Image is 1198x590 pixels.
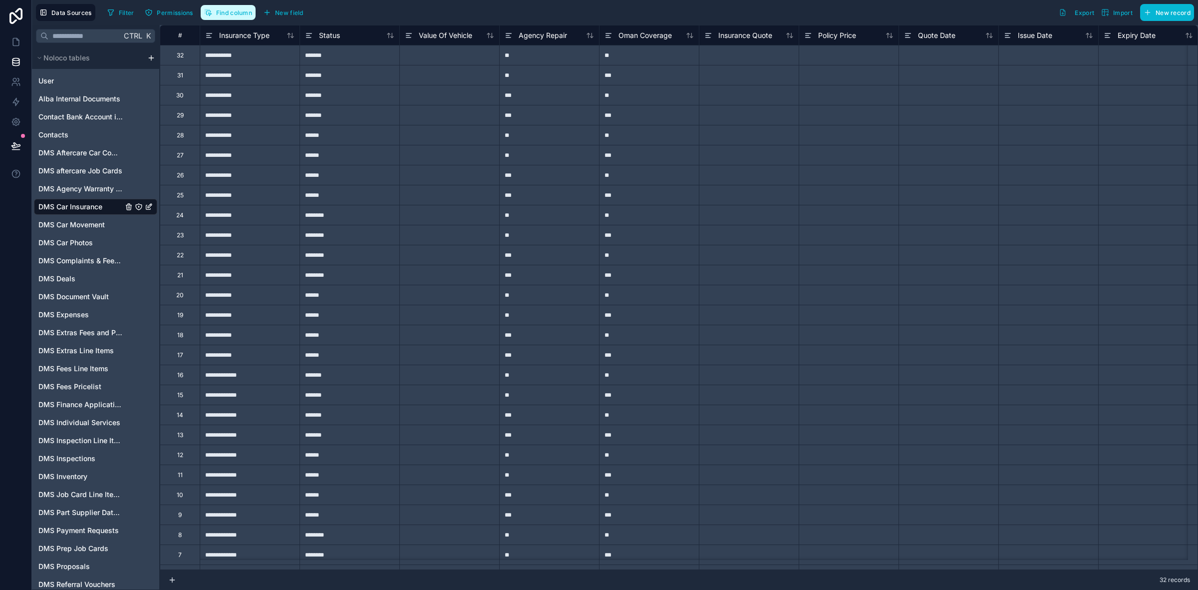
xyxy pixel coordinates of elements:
[178,511,182,519] div: 9
[176,291,184,299] div: 20
[168,31,192,39] div: #
[201,5,256,20] button: Find column
[141,5,196,20] button: Permissions
[319,30,340,40] span: Status
[119,9,134,16] span: Filter
[51,9,92,16] span: Data Sources
[1136,4,1194,21] a: New record
[177,411,183,419] div: 14
[123,29,143,42] span: Ctrl
[157,9,193,16] span: Permissions
[178,471,183,479] div: 11
[177,111,184,119] div: 29
[275,9,303,16] span: New field
[216,9,252,16] span: Find column
[1156,9,1191,16] span: New record
[419,30,472,40] span: Value Of Vehicle
[177,271,183,279] div: 21
[1140,4,1194,21] button: New record
[918,30,955,40] span: Quote Date
[177,71,183,79] div: 31
[145,32,152,39] span: K
[618,30,672,40] span: Oman Coverage
[177,151,184,159] div: 27
[177,491,183,499] div: 10
[1075,9,1094,16] span: Export
[1018,30,1052,40] span: Issue Date
[177,171,184,179] div: 26
[519,30,567,40] span: Agency Repair
[177,51,184,59] div: 32
[1118,30,1156,40] span: Expiry Date
[177,311,183,319] div: 19
[177,231,184,239] div: 23
[260,5,307,20] button: New field
[176,91,184,99] div: 30
[177,131,184,139] div: 28
[1098,4,1136,21] button: Import
[177,371,183,379] div: 16
[176,211,184,219] div: 24
[103,5,138,20] button: Filter
[177,391,183,399] div: 15
[177,431,183,439] div: 13
[177,191,184,199] div: 25
[177,351,183,359] div: 17
[36,4,95,21] button: Data Sources
[177,331,183,339] div: 18
[1055,4,1098,21] button: Export
[141,5,200,20] a: Permissions
[818,30,856,40] span: Policy Price
[718,30,772,40] span: Insurance Quote
[1113,9,1133,16] span: Import
[178,531,182,539] div: 8
[1160,576,1190,584] span: 32 records
[177,251,184,259] div: 22
[177,451,183,459] div: 12
[219,30,270,40] span: Insurance Type
[178,551,182,559] div: 7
